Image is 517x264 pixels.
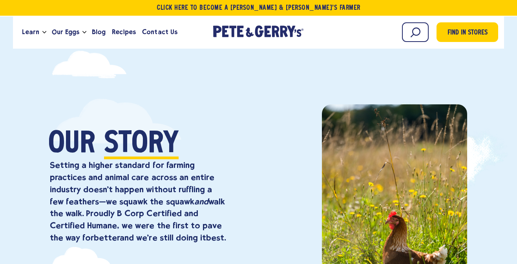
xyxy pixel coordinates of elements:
[19,22,42,43] a: Learn
[48,130,95,159] span: Our
[112,27,136,37] span: Recipes
[206,233,224,242] strong: best
[49,22,82,43] a: Our Eggs
[94,233,120,242] strong: better
[109,22,139,43] a: Recipes
[82,31,86,34] button: Open the dropdown menu for Our Eggs
[437,22,498,42] a: Find in Stores
[194,197,208,206] em: and
[22,27,39,37] span: Learn
[104,130,179,159] span: Story
[402,22,429,42] input: Search
[92,27,106,37] span: Blog
[50,159,226,244] p: Setting a higher standard for farming practices and animal care across an entire industry doesn’t...
[42,31,46,34] button: Open the dropdown menu for Learn
[142,27,177,37] span: Contact Us
[52,27,79,37] span: Our Eggs
[448,28,488,38] span: Find in Stores
[139,22,180,43] a: Contact Us
[89,22,109,43] a: Blog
